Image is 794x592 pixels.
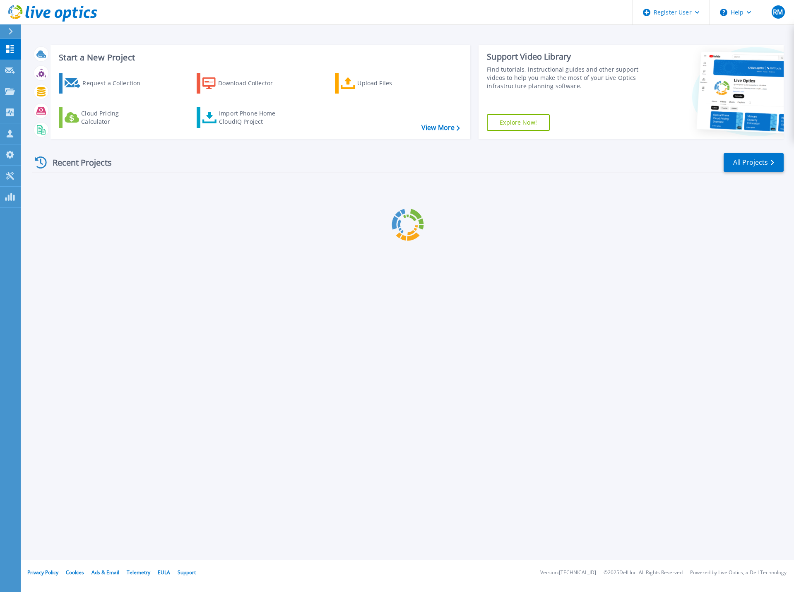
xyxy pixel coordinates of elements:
[66,569,84,576] a: Cookies
[487,65,642,90] div: Find tutorials, instructional guides and other support videos to help you make the most of your L...
[773,9,783,15] span: RM
[487,114,550,131] a: Explore Now!
[27,569,58,576] a: Privacy Policy
[219,109,284,126] div: Import Phone Home CloudIQ Project
[178,569,196,576] a: Support
[421,124,460,132] a: View More
[158,569,170,576] a: EULA
[81,109,147,126] div: Cloud Pricing Calculator
[218,75,284,91] div: Download Collector
[604,570,683,575] li: © 2025 Dell Inc. All Rights Reserved
[335,73,427,94] a: Upload Files
[690,570,787,575] li: Powered by Live Optics, a Dell Technology
[59,73,151,94] a: Request a Collection
[59,53,460,62] h3: Start a New Project
[127,569,150,576] a: Telemetry
[487,51,642,62] div: Support Video Library
[82,75,149,91] div: Request a Collection
[32,152,123,173] div: Recent Projects
[357,75,423,91] div: Upload Files
[197,73,289,94] a: Download Collector
[540,570,596,575] li: Version: [TECHNICAL_ID]
[59,107,151,128] a: Cloud Pricing Calculator
[724,153,784,172] a: All Projects
[91,569,119,576] a: Ads & Email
